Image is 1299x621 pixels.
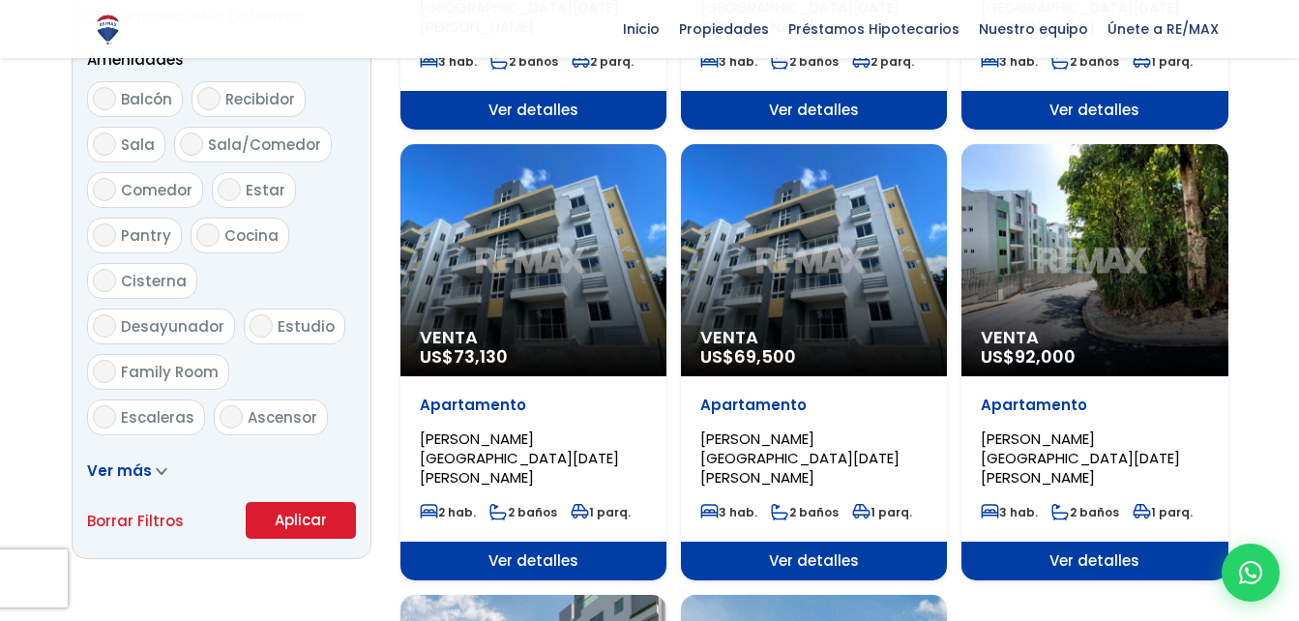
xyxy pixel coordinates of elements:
span: Estudio [278,316,335,337]
span: Venta [981,328,1208,347]
span: Pantry [121,225,171,246]
span: Únete a RE/MAX [1098,15,1228,44]
span: Estar [246,180,285,200]
span: 69,500 [734,344,796,369]
span: Ascensor [248,407,317,428]
span: Sala/Comedor [208,134,321,155]
input: Sala/Comedor [180,133,203,156]
span: 3 hab. [981,504,1038,520]
span: 73,130 [454,344,508,369]
span: Recibidor [225,89,295,109]
span: Ver detalles [961,542,1227,580]
span: 1 parq. [1133,504,1193,520]
input: Family Room [93,360,116,383]
span: 3 hab. [420,53,477,70]
p: Apartamento [700,396,928,415]
span: 2 baños [1051,53,1119,70]
span: Desayunador [121,316,224,337]
span: Balcón [121,89,172,109]
span: Ver más [87,460,152,481]
p: Amenidades [87,47,356,72]
button: Aplicar [246,502,356,539]
span: 1 parq. [852,504,912,520]
input: Estudio [250,314,273,338]
span: [PERSON_NAME][GEOGRAPHIC_DATA][DATE][PERSON_NAME] [981,429,1180,488]
span: Cocina [224,225,279,246]
p: Apartamento [420,396,647,415]
span: 3 hab. [700,53,757,70]
a: Venta US$73,130 Apartamento [PERSON_NAME][GEOGRAPHIC_DATA][DATE][PERSON_NAME] 2 hab. 2 baños 1 pa... [400,144,666,580]
span: [PERSON_NAME][GEOGRAPHIC_DATA][DATE][PERSON_NAME] [420,429,619,488]
span: 2 baños [771,53,839,70]
span: 2 baños [1051,504,1119,520]
span: Ver detalles [400,542,666,580]
span: Ver detalles [681,91,947,130]
span: 2 parq. [852,53,914,70]
input: Ascensor [220,405,243,429]
span: 1 parq. [571,504,631,520]
span: Family Room [121,362,219,382]
img: Logo de REMAX [91,13,125,46]
span: US$ [420,344,508,369]
span: Ver detalles [681,542,947,580]
span: Nuestro equipo [969,15,1098,44]
span: 92,000 [1015,344,1076,369]
input: Cocina [196,223,220,247]
span: Venta [700,328,928,347]
span: 2 parq. [572,53,634,70]
a: Venta US$92,000 Apartamento [PERSON_NAME][GEOGRAPHIC_DATA][DATE][PERSON_NAME] 3 hab. 2 baños 1 pa... [961,144,1227,580]
span: 2 hab. [420,504,476,520]
input: Recibidor [197,87,221,110]
input: Escaleras [93,405,116,429]
span: 3 hab. [700,504,757,520]
a: Borrar Filtros [87,509,184,533]
span: Ver detalles [961,91,1227,130]
span: Escaleras [121,407,194,428]
span: Ver detalles [400,91,666,130]
span: 2 baños [490,53,558,70]
span: Venta [420,328,647,347]
span: 3 hab. [981,53,1038,70]
span: Préstamos Hipotecarios [779,15,969,44]
input: Estar [218,178,241,201]
span: [PERSON_NAME][GEOGRAPHIC_DATA][DATE][PERSON_NAME] [700,429,900,488]
span: Propiedades [669,15,779,44]
input: Comedor [93,178,116,201]
span: 2 baños [489,504,557,520]
span: 2 baños [771,504,839,520]
span: US$ [700,344,796,369]
a: Ver más [87,460,167,481]
a: Venta US$69,500 Apartamento [PERSON_NAME][GEOGRAPHIC_DATA][DATE][PERSON_NAME] 3 hab. 2 baños 1 pa... [681,144,947,580]
span: Inicio [613,15,669,44]
span: US$ [981,344,1076,369]
span: Comedor [121,180,192,200]
span: Sala [121,134,155,155]
span: Cisterna [121,271,187,291]
input: Cisterna [93,269,116,292]
input: Balcón [93,87,116,110]
span: 1 parq. [1133,53,1193,70]
input: Desayunador [93,314,116,338]
p: Apartamento [981,396,1208,415]
input: Sala [93,133,116,156]
input: Pantry [93,223,116,247]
